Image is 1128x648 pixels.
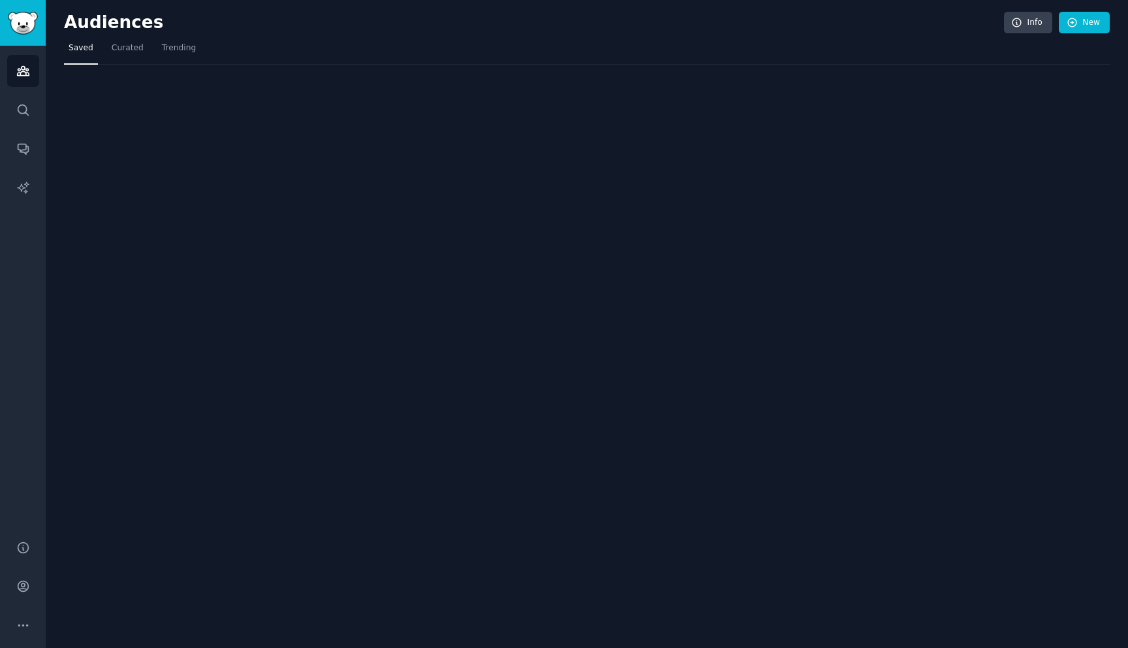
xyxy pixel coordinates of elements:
a: Saved [64,38,98,65]
img: GummySearch logo [8,12,38,35]
span: Trending [162,42,196,54]
a: New [1059,12,1110,34]
h2: Audiences [64,12,1004,33]
span: Curated [112,42,144,54]
a: Curated [107,38,148,65]
a: Info [1004,12,1052,34]
a: Trending [157,38,200,65]
span: Saved [69,42,93,54]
